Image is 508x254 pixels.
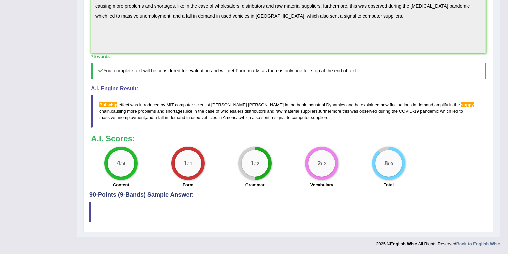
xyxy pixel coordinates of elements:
label: Content [113,182,129,188]
span: 19 [414,109,419,114]
span: case [205,109,214,114]
span: Industrial [307,102,325,107]
span: in [218,115,222,120]
span: was [130,102,138,107]
span: shortages [166,109,185,114]
span: problems [138,109,156,114]
small: / 9 [388,161,393,166]
blockquote: . [89,202,487,222]
span: scientist [194,102,210,107]
span: demand [417,102,433,107]
span: wholesalers [221,109,244,114]
span: book [297,102,306,107]
span: vehicles [202,115,217,120]
span: suppliers [311,115,328,120]
small: / 2 [321,161,326,166]
span: computer [175,102,193,107]
span: pandemic [420,109,439,114]
span: of [216,109,219,114]
span: to [459,109,463,114]
small: / 1 [187,161,192,166]
big: 1 [184,160,187,167]
b: A.I. Scores: [91,134,135,143]
span: observed [359,109,377,114]
span: material [284,109,299,114]
span: amplify [434,102,448,107]
span: was [350,109,358,114]
label: Grammar [245,182,265,188]
span: and [346,102,354,107]
span: and [146,115,153,120]
span: furthermore [319,109,341,114]
span: a [271,115,273,120]
span: raw [276,109,283,114]
h5: Your complete text will be considered for evaluation and will get Form marks as there is only one... [91,63,486,79]
div: 75 words [91,53,486,60]
div: 2025 © All Rights Reserved [376,237,500,247]
strong: English Wise. [390,241,418,246]
span: the [454,102,460,107]
span: causing [111,109,126,114]
label: Total [384,182,394,188]
span: America [223,115,239,120]
span: by [161,102,165,107]
span: in [449,102,453,107]
span: demand [169,115,185,120]
span: distributors [245,109,266,114]
span: led [452,109,458,114]
span: and [157,109,164,114]
span: fall [158,115,164,120]
big: 8 [384,160,388,167]
span: like [186,109,193,114]
span: how [381,102,389,107]
label: Vocabulary [310,182,333,188]
span: the [392,109,398,114]
span: the [198,109,204,114]
span: MIT [166,102,174,107]
span: signal [274,115,286,120]
span: COVID [399,109,413,114]
span: used [191,115,200,120]
span: in [194,109,197,114]
span: the [289,102,295,107]
span: to [287,115,291,120]
span: during [378,109,390,114]
span: sent [261,115,270,120]
span: and [267,109,274,114]
a: Back to English Wise [456,241,500,246]
span: explained [361,102,380,107]
span: Dynamics [326,102,345,107]
span: which [440,109,451,114]
big: 4 [117,160,120,167]
span: unemployment [116,115,145,120]
span: Possible spelling mistake found. (did you mean: Bull whip) [99,102,117,107]
span: this [342,109,349,114]
span: introduced [139,102,160,107]
span: more [127,109,137,114]
span: in [285,102,288,107]
span: in [413,102,416,107]
label: Form [183,182,194,188]
span: Possible spelling mistake found. (did you mean: supply) [461,102,474,107]
span: massive [99,115,115,120]
span: a [155,115,157,120]
h4: A.I. Engine Result: [91,86,486,92]
span: he [355,102,359,107]
span: [PERSON_NAME] [211,102,247,107]
span: which [240,115,251,120]
span: chain [99,109,110,114]
span: suppliers [300,109,318,114]
span: computer [292,115,310,120]
span: also [252,115,260,120]
span: effect [119,102,129,107]
big: 2 [317,160,321,167]
big: 1 [251,160,254,167]
span: in [165,115,168,120]
small: / 2 [254,161,259,166]
blockquote: , , , , , , - , , . [91,95,486,128]
span: fluctuations [390,102,412,107]
span: in [186,115,190,120]
small: / 4 [120,161,125,166]
span: [PERSON_NAME] [248,102,284,107]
